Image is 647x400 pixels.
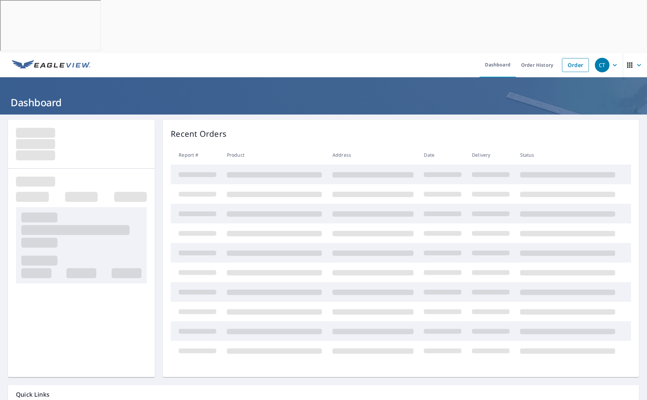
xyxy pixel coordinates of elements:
th: Address [327,145,419,165]
img: EV Logo [12,60,90,70]
p: Quick Links [16,390,631,399]
th: Delivery [467,145,515,165]
h1: Dashboard [8,96,639,109]
a: EV Logo [8,53,94,77]
th: Report # [171,145,222,165]
th: Date [418,145,467,165]
div: CT [595,58,609,72]
p: Recent Orders [171,128,227,140]
th: Product [222,145,327,165]
th: Status [515,145,620,165]
a: Dashboard [480,53,516,77]
button: CT [592,53,623,77]
a: Order History [516,53,559,77]
a: Order [562,58,589,72]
